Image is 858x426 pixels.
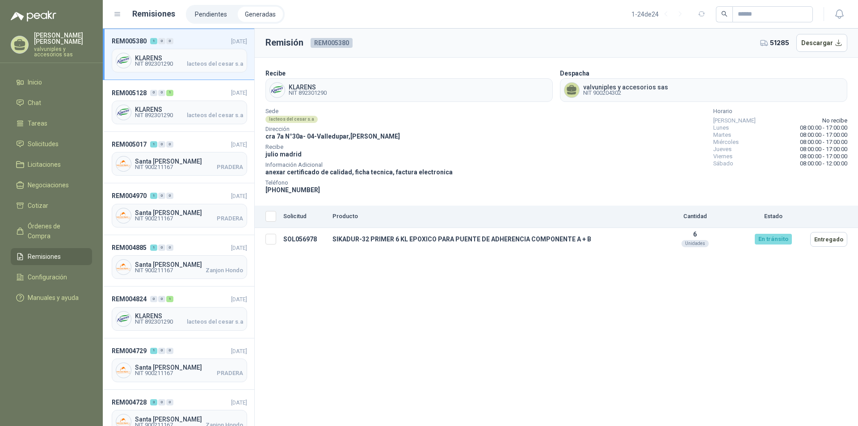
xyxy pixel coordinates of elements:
div: 0 [166,399,173,405]
a: Pendientes [188,7,234,22]
a: Configuración [11,269,92,286]
h3: Remisión [265,36,303,50]
span: Remisiones [28,252,61,262]
td: SIKADUR-32 PRIMER 6 KL EPOXICO PARA PUENTE DE ADHERENCIA COMPONENTE A + B [329,228,650,251]
b: Despacha [560,70,589,77]
span: Lunes [713,124,729,131]
span: 08:00:00 - 17:00:00 [800,131,847,139]
div: 1 - 24 de 24 [631,7,687,21]
div: 1 [150,38,157,44]
td: SOL056978 [280,228,329,251]
span: [DATE] [231,89,247,96]
span: Inicio [28,77,42,87]
div: 0 [166,141,173,148]
span: PRADERA [217,216,243,221]
span: [DATE] [231,399,247,406]
img: Company Logo [116,53,131,68]
span: Cotizar [28,201,48,211]
div: 0 [166,245,173,251]
a: Inicio [11,74,92,91]
span: REM004885 [112,243,147,253]
div: Unidades [681,240,709,247]
span: KLARENS [135,55,243,61]
a: REM005380100[DATE] Company LogoKLARENSNIT 892301290lacteos del cesar s.a [103,29,254,80]
a: Cotizar [11,197,92,214]
div: 1 [150,348,157,354]
span: Configuración [28,272,67,282]
div: 1 [166,296,173,302]
button: Entregado [810,232,847,247]
a: Remisiones [11,248,92,265]
span: Solicitudes [28,139,59,149]
div: 0 [158,296,165,302]
span: search [721,11,728,17]
div: 0 [166,193,173,199]
div: 1 [150,193,157,199]
span: 08:00:00 - 17:00:00 [800,146,847,153]
span: NIT 892301290 [135,319,173,325]
div: 0 [166,348,173,354]
div: 0 [158,38,165,44]
th: Estado [740,206,807,228]
img: Company Logo [270,83,285,97]
span: [PHONE_NUMBER] [265,186,320,194]
b: Recibe [265,70,286,77]
span: Recibe [265,145,453,149]
div: 0 [150,296,157,302]
span: Horario [713,109,847,114]
a: Manuales y ayuda [11,289,92,306]
div: 1 [150,141,157,148]
div: lacteos del cesar s.a [265,116,318,123]
span: No recibe [822,117,847,124]
img: Company Logo [116,363,131,378]
span: Información Adicional [265,163,453,167]
span: KLARENS [289,84,327,90]
span: valvuniples y accesorios sas [583,84,668,90]
span: lacteos del cesar s.a [187,113,243,118]
th: Seleccionar/deseleccionar [255,206,280,228]
th: Solicitud [280,206,329,228]
button: Descargar [796,34,848,52]
span: NIT 900204302 [583,90,668,96]
span: Teléfono [265,181,453,185]
span: Jueves [713,146,732,153]
span: NIT 892301290 [135,113,173,118]
span: Martes [713,131,731,139]
a: Licitaciones [11,156,92,173]
span: Santa [PERSON_NAME] [135,416,243,422]
a: REM004824001[DATE] Company LogoKLARENSNIT 892301290lacteos del cesar s.a [103,287,254,338]
span: Tareas [28,118,47,128]
a: REM004729100[DATE] Company LogoSanta [PERSON_NAME]NIT 900211167PRADERA [103,338,254,390]
a: REM005017100[DATE] Company LogoSanta [PERSON_NAME]NIT 900211167PRADERA [103,132,254,183]
span: 51285 [770,38,789,48]
p: [PERSON_NAME] [PERSON_NAME] [34,32,92,45]
span: 08:00:00 - 17:00:00 [800,153,847,160]
span: Santa [PERSON_NAME] [135,158,243,164]
span: [DATE] [231,141,247,148]
span: Órdenes de Compra [28,221,84,241]
span: [PERSON_NAME] [713,117,756,124]
span: REM004970 [112,191,147,201]
img: Company Logo [116,208,131,223]
a: Tareas [11,115,92,132]
span: NIT 900211167 [135,371,173,376]
h1: Remisiones [132,8,175,20]
span: Sede [265,109,453,114]
span: cra 7a N°30a- 04 - Valledupar , [PERSON_NAME] [265,133,400,140]
img: Company Logo [116,156,131,171]
span: REM004729 [112,346,147,356]
div: 0 [158,399,165,405]
span: [DATE] [231,296,247,303]
span: [DATE] [231,193,247,199]
span: Licitaciones [28,160,61,169]
span: anexar certificado de calidad, ficha tecnica, factura electronica [265,169,453,176]
a: REM004885100[DATE] Company LogoSanta [PERSON_NAME]NIT 900211167Zanjon Hondo [103,235,254,287]
span: NIT 900211167 [135,216,173,221]
div: 0 [158,193,165,199]
span: NIT 900211167 [135,164,173,170]
span: [DATE] [231,245,247,251]
a: REM005128001[DATE] Company LogoKLARENSNIT 892301290lacteos del cesar s.a [103,80,254,131]
span: REM005128 [112,88,147,98]
span: 08:00:00 - 12:00:00 [800,160,847,167]
span: REM004728 [112,397,147,407]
